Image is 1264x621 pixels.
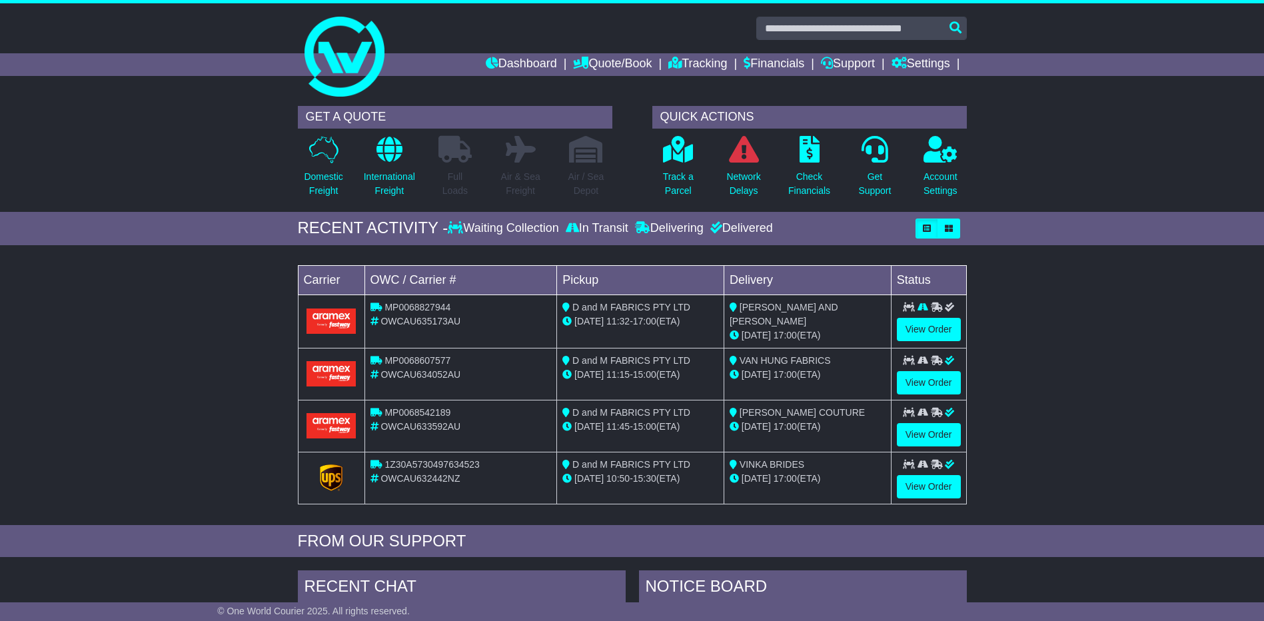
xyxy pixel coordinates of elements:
a: AccountSettings [923,135,958,205]
span: D and M FABRICS PTY LTD [572,459,690,470]
img: Aramex.png [307,413,356,438]
span: [DATE] [574,369,604,380]
a: Dashboard [486,53,557,76]
p: Domestic Freight [304,170,342,198]
span: VAN HUNG FABRICS [740,355,831,366]
a: NetworkDelays [726,135,761,205]
span: MP0068607577 [384,355,450,366]
div: Waiting Collection [448,221,562,236]
a: DomesticFreight [303,135,343,205]
span: MP0068827944 [384,302,450,312]
div: GET A QUOTE [298,106,612,129]
span: D and M FABRICS PTY LTD [572,407,690,418]
a: Track aParcel [662,135,694,205]
div: (ETA) [730,420,886,434]
span: 17:00 [774,421,797,432]
span: OWCAU633592AU [380,421,460,432]
span: [DATE] [742,473,771,484]
p: Account Settings [924,170,957,198]
p: Network Delays [726,170,760,198]
span: 17:00 [633,316,656,326]
div: Delivering [632,221,707,236]
div: FROM OUR SUPPORT [298,532,967,551]
a: CheckFinancials [788,135,831,205]
td: Carrier [298,265,364,295]
span: 11:15 [606,369,630,380]
div: QUICK ACTIONS [652,106,967,129]
img: Aramex.png [307,361,356,386]
a: View Order [897,475,961,498]
div: (ETA) [730,472,886,486]
div: - (ETA) [562,368,718,382]
span: 15:00 [633,421,656,432]
div: Delivered [707,221,773,236]
span: D and M FABRICS PTY LTD [572,355,690,366]
span: 11:45 [606,421,630,432]
div: RECENT CHAT [298,570,626,606]
span: 1Z30A5730497634523 [384,459,479,470]
span: [DATE] [742,421,771,432]
a: View Order [897,371,961,394]
img: Aramex.png [307,309,356,333]
div: - (ETA) [562,420,718,434]
span: 17:00 [774,369,797,380]
td: Status [891,265,966,295]
p: Air / Sea Depot [568,170,604,198]
span: [DATE] [574,421,604,432]
span: VINKA BRIDES [740,459,804,470]
p: Check Financials [788,170,830,198]
span: 15:30 [633,473,656,484]
p: Get Support [858,170,891,198]
span: 17:00 [774,330,797,340]
div: RECENT ACTIVITY - [298,219,448,238]
div: NOTICE BOARD [639,570,967,606]
div: - (ETA) [562,472,718,486]
span: 15:00 [633,369,656,380]
p: Air & Sea Freight [501,170,540,198]
a: Financials [744,53,804,76]
span: 10:50 [606,473,630,484]
span: MP0068542189 [384,407,450,418]
span: 11:32 [606,316,630,326]
td: OWC / Carrier # [364,265,557,295]
p: Track a Parcel [663,170,694,198]
span: [DATE] [574,316,604,326]
a: Support [821,53,875,76]
a: GetSupport [858,135,892,205]
td: Pickup [557,265,724,295]
span: 17:00 [774,473,797,484]
span: © One World Courier 2025. All rights reserved. [217,606,410,616]
span: D and M FABRICS PTY LTD [572,302,690,312]
td: Delivery [724,265,891,295]
div: - (ETA) [562,314,718,328]
a: Settings [892,53,950,76]
img: GetCarrierServiceLogo [320,464,342,491]
a: Tracking [668,53,727,76]
span: [DATE] [574,473,604,484]
a: Quote/Book [573,53,652,76]
div: (ETA) [730,328,886,342]
a: View Order [897,423,961,446]
span: OWCAU632442NZ [380,473,460,484]
p: Full Loads [438,170,472,198]
a: InternationalFreight [363,135,416,205]
a: View Order [897,318,961,341]
span: OWCAU635173AU [380,316,460,326]
span: [PERSON_NAME] COUTURE [740,407,865,418]
span: OWCAU634052AU [380,369,460,380]
span: [DATE] [742,369,771,380]
p: International Freight [364,170,415,198]
div: (ETA) [730,368,886,382]
div: In Transit [562,221,632,236]
span: [DATE] [742,330,771,340]
span: [PERSON_NAME] AND [PERSON_NAME] [730,302,838,326]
